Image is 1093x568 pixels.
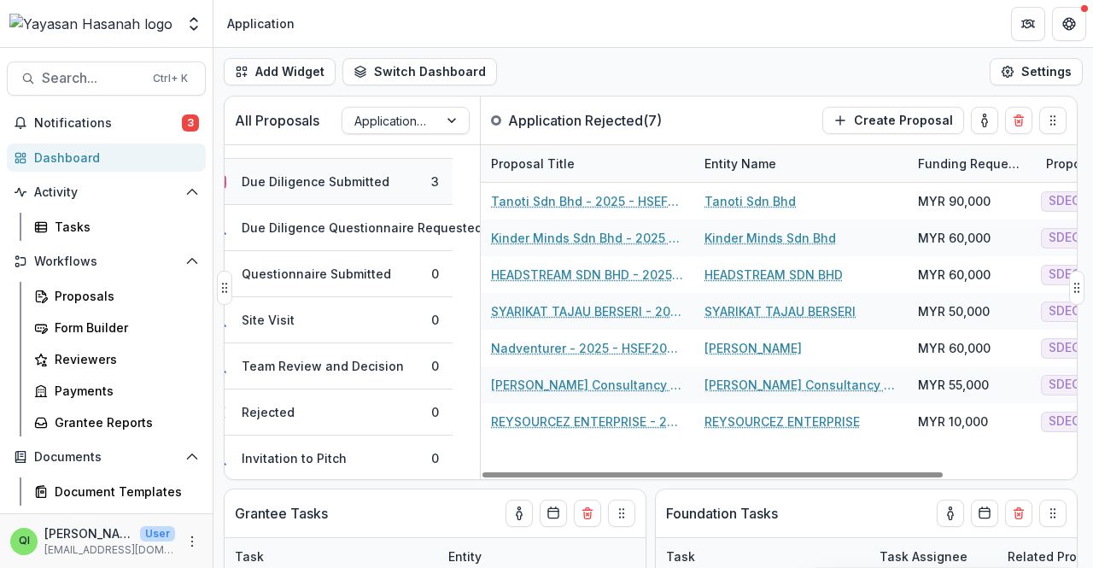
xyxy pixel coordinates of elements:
[491,339,684,357] a: Nadventurer - 2025 - HSEF2025 - SDEC
[491,192,684,210] a: Tanoti Sdn Bhd - 2025 - HSEF2025 - SDEC
[431,357,439,375] div: 0
[242,173,389,190] div: Due Diligence Submitted
[918,413,988,430] div: MYR 10,000
[506,500,533,527] button: toggle-assigned-to-me
[431,173,439,190] div: 3
[19,536,30,547] div: Qistina Izahan
[217,271,232,305] button: Drag
[7,248,206,275] button: Open Workflows
[34,255,178,269] span: Workflows
[34,149,192,167] div: Dashboard
[1049,304,1080,319] span: SDEC
[7,512,206,540] button: Open Contacts
[149,69,191,88] div: Ctrl + K
[508,110,662,131] p: Application Rejected ( 7 )
[1039,500,1067,527] button: Drag
[481,145,694,182] div: Proposal Title
[7,179,206,206] button: Open Activity
[242,265,391,283] div: Questionnaire Submitted
[225,548,274,565] div: Task
[656,548,705,565] div: Task
[220,11,301,36] nav: breadcrumb
[908,145,1036,182] div: Funding Requested
[27,408,206,436] a: Grantee Reports
[55,218,192,236] div: Tasks
[694,155,786,173] div: Entity Name
[242,357,404,375] div: Team Review and Decision
[704,413,860,430] a: REYSOURCEZ ENTERPRISE
[694,145,908,182] div: Entity Name
[55,413,192,431] div: Grantee Reports
[34,450,178,465] span: Documents
[431,449,439,467] div: 0
[491,302,684,320] a: SYARIKAT TAJAU BERSERI - 2025 - HSEF2025 - SDEC
[608,500,635,527] button: Drag
[918,266,991,284] div: MYR 60,000
[491,413,684,430] a: REYSOURCEZ ENTERPRISE - 2025 - HSEF2025 - SDEC
[44,542,175,558] p: [EMAIL_ADDRESS][DOMAIN_NAME]
[342,58,497,85] button: Switch Dashboard
[34,185,178,200] span: Activity
[9,14,172,34] img: Yayasan Hasanah logo
[55,350,192,368] div: Reviewers
[235,110,319,131] p: All Proposals
[1049,414,1080,429] span: SDEC
[42,70,143,86] span: Search...
[27,313,206,342] a: Form Builder
[491,266,684,284] a: HEADSTREAM SDN BHD - 2025 - HSEF2025 - SDEC
[1039,107,1067,134] button: Drag
[27,345,206,373] a: Reviewers
[7,143,206,172] a: Dashboard
[242,311,295,329] div: Site Visit
[1069,271,1084,305] button: Drag
[918,192,991,210] div: MYR 90,000
[704,192,796,210] a: Tanoti Sdn Bhd
[27,377,206,405] a: Payments
[481,155,585,173] div: Proposal Title
[55,382,192,400] div: Payments
[197,436,453,482] button: Invitation to Pitch0
[7,443,206,471] button: Open Documents
[197,159,453,205] button: Due Diligence Submitted3
[822,107,964,134] button: Create Proposal
[55,483,192,501] div: Document Templates
[182,7,206,41] button: Open entity switcher
[44,524,133,542] p: [PERSON_NAME]
[55,319,192,337] div: Form Builder
[431,311,439,329] div: 0
[1005,107,1032,134] button: Delete card
[704,266,843,284] a: HEADSTREAM SDN BHD
[1052,7,1086,41] button: Get Help
[431,265,439,283] div: 0
[1049,194,1080,208] span: SDEC
[990,58,1083,85] button: Settings
[540,500,567,527] button: Calendar
[918,229,991,247] div: MYR 60,000
[1005,500,1032,527] button: Delete card
[918,302,990,320] div: MYR 50,000
[704,376,897,394] a: [PERSON_NAME] Consultancy PLT
[197,343,453,389] button: Team Review and Decision0
[197,297,453,343] button: Site Visit0
[1049,267,1080,282] span: SDEC
[27,477,206,506] a: Document Templates
[704,302,856,320] a: SYARIKAT TAJAU BERSERI
[1049,378,1080,392] span: SDEC
[34,116,182,131] span: Notifications
[918,339,991,357] div: MYR 60,000
[918,376,989,394] div: MYR 55,000
[908,155,1036,173] div: Funding Requested
[1011,7,1045,41] button: Partners
[55,287,192,305] div: Proposals
[491,229,684,247] a: Kinder Minds Sdn Bhd - 2025 - HSEF2025 - SDEC
[1049,341,1080,355] span: SDEC
[242,403,295,421] div: Rejected
[7,61,206,96] button: Search...
[491,376,684,394] a: [PERSON_NAME] Consultancy PLT - 2025 - HSEF2025 - SDEC
[1049,231,1080,245] span: SDEC
[971,107,998,134] button: toggle-assigned-to-me
[182,531,202,552] button: More
[224,58,336,85] button: Add Widget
